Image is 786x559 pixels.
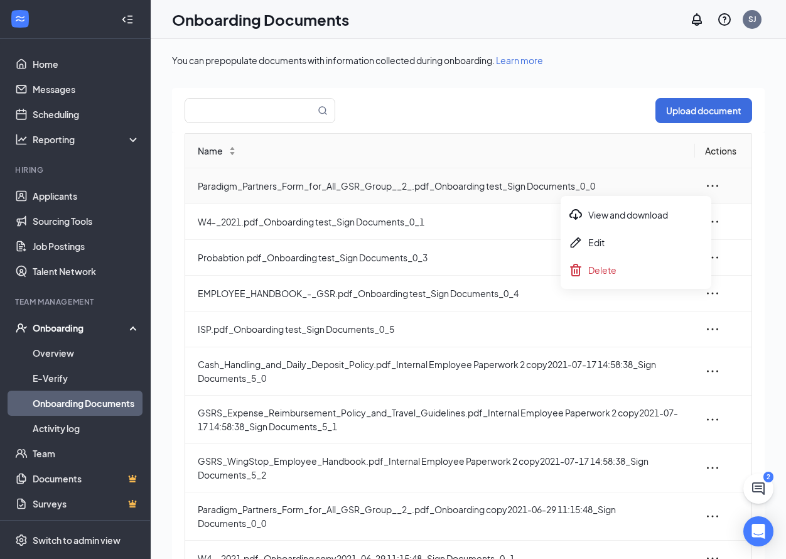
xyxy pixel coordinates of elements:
a: Sourcing Tools [33,209,140,234]
svg: WorkstreamLogo [14,13,26,25]
span: ellipsis [705,178,720,193]
a: DocumentsCrown [33,466,140,491]
div: Team Management [15,296,137,307]
span: ellipsis [705,322,720,337]
span: Cash_Handling_and_Daily_Deposit_Policy.pdf_Internal Employee Paperwork 2 copy2021-07-17 14:58:38_... [198,357,685,385]
span: ellipsis [705,460,720,475]
a: Learn more [496,55,543,66]
span: ellipsis [705,364,720,379]
span: Probabtion.pdf_Onboarding test_Sign Documents_0_3 [198,251,685,264]
span: W4-_2021.pdf_Onboarding test_Sign Documents_0_1 [198,215,685,229]
a: Home [33,52,140,77]
div: Onboarding [33,322,129,334]
h1: Onboarding Documents [172,9,349,30]
span: ↑ [228,147,237,151]
span: Paradigm_Partners_Form_for_All_GSR_Group__2_.pdf_Onboarding copy2021-06-29 11:15:48_Sign Document... [198,502,685,530]
a: Overview [33,340,140,366]
svg: UserCheck [15,322,28,334]
span: ellipsis [705,412,720,427]
svg: Trash [568,263,583,278]
svg: QuestionInfo [717,12,732,27]
svg: Notifications [689,12,704,27]
button: ChatActive [743,474,773,504]
div: Switch to admin view [33,534,121,546]
a: E-Verify [33,366,140,391]
a: Job Postings [33,234,140,259]
a: Scheduling [33,102,140,127]
svg: Analysis [15,133,28,146]
a: Activity log [33,416,140,441]
span: Delete [588,264,616,276]
div: Edit [568,235,704,250]
div: You can prepopulate documents with information collected during onboarding. [172,54,765,67]
svg: MagnifyingGlass [318,106,328,116]
svg: Download [568,207,583,222]
span: ellipsis [705,250,720,265]
div: Reporting [33,133,141,146]
span: GSRS_WingStop_Employee_Handbook.pdf_Internal Employee Paperwork 2 copy2021-07-17 14:58:38_Sign Do... [198,454,685,482]
div: Open Intercom Messenger [743,516,773,546]
a: Applicants [33,183,140,209]
svg: Pen [568,235,583,250]
a: Team [33,441,140,466]
span: ellipsis [705,509,720,524]
a: Onboarding Documents [33,391,140,416]
span: Paradigm_Partners_Form_for_All_GSR_Group__2_.pdf_Onboarding test_Sign Documents_0_0 [198,179,685,193]
a: SurveysCrown [33,491,140,516]
span: GSRS_Expense_Reimbursement_Policy_and_Travel_Guidelines.pdf_Internal Employee Paperwork 2 copy202... [198,406,685,433]
a: Talent Network [33,259,140,284]
button: Upload document [655,98,752,123]
span: Name [198,144,223,158]
span: ISP.pdf_Onboarding test_Sign Documents_0_5 [198,322,685,336]
th: Actions [695,134,751,168]
svg: Settings [15,534,28,546]
span: ↓ [228,151,237,155]
div: View and download [568,207,704,222]
div: 2 [763,472,773,482]
a: Messages [33,77,140,102]
span: EMPLOYEE_HANDBOOK_-_GSR.pdf_Onboarding test_Sign Documents_0_4 [198,286,685,300]
svg: Collapse [121,13,134,26]
div: Hiring [15,165,137,175]
div: SJ [748,14,756,24]
span: ellipsis [705,286,720,301]
svg: ChatActive [751,481,766,496]
span: ellipsis [705,214,720,229]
